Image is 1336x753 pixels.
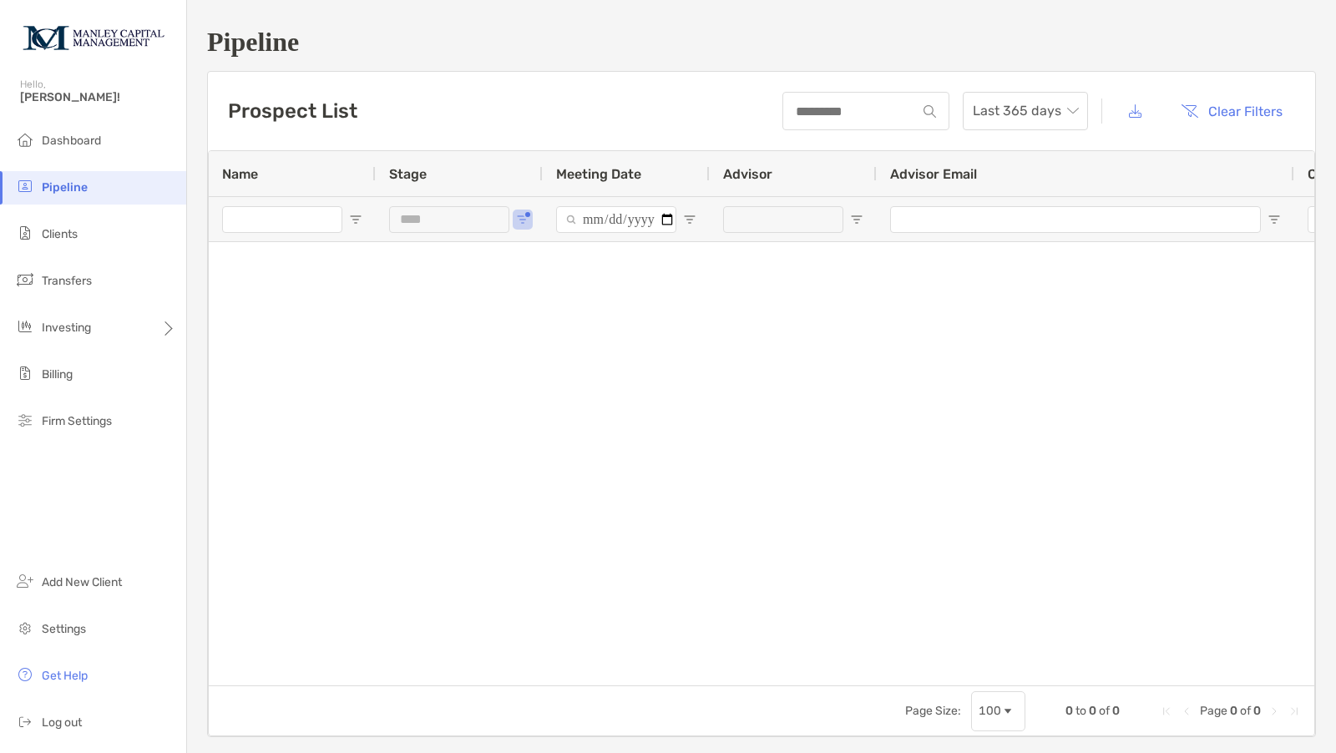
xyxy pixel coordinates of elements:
[42,669,88,683] span: Get Help
[516,213,529,226] button: Open Filter Menu
[1240,704,1251,718] span: of
[42,321,91,335] span: Investing
[683,213,696,226] button: Open Filter Menu
[924,105,936,118] img: input icon
[890,206,1261,233] input: Advisor Email Filter Input
[979,704,1001,718] div: 100
[349,213,362,226] button: Open Filter Menu
[15,270,35,290] img: transfers icon
[556,166,641,182] span: Meeting Date
[15,410,35,430] img: firm-settings icon
[222,166,258,182] span: Name
[15,665,35,685] img: get-help icon
[20,90,176,104] span: [PERSON_NAME]!
[1288,705,1301,718] div: Last Page
[15,223,35,243] img: clients icon
[556,206,676,233] input: Meeting Date Filter Input
[42,715,82,730] span: Log out
[15,618,35,638] img: settings icon
[1253,704,1261,718] span: 0
[1112,704,1120,718] span: 0
[222,206,342,233] input: Name Filter Input
[973,93,1078,129] span: Last 365 days
[228,99,357,123] h3: Prospect List
[1075,704,1086,718] span: to
[42,367,73,382] span: Billing
[42,227,78,241] span: Clients
[207,27,1316,58] h1: Pipeline
[15,316,35,336] img: investing icon
[1268,705,1281,718] div: Next Page
[389,166,427,182] span: Stage
[1268,213,1281,226] button: Open Filter Menu
[42,622,86,636] span: Settings
[1180,705,1193,718] div: Previous Page
[20,7,166,67] img: Zoe Logo
[15,363,35,383] img: billing icon
[42,414,112,428] span: Firm Settings
[1200,704,1227,718] span: Page
[1160,705,1173,718] div: First Page
[890,166,977,182] span: Advisor Email
[905,704,961,718] div: Page Size:
[1099,704,1110,718] span: of
[1065,704,1073,718] span: 0
[15,129,35,149] img: dashboard icon
[42,134,101,148] span: Dashboard
[1168,93,1295,129] button: Clear Filters
[15,711,35,731] img: logout icon
[723,166,772,182] span: Advisor
[42,575,122,589] span: Add New Client
[42,180,88,195] span: Pipeline
[971,691,1025,731] div: Page Size
[15,176,35,196] img: pipeline icon
[1230,704,1237,718] span: 0
[42,274,92,288] span: Transfers
[1089,704,1096,718] span: 0
[850,213,863,226] button: Open Filter Menu
[15,571,35,591] img: add_new_client icon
